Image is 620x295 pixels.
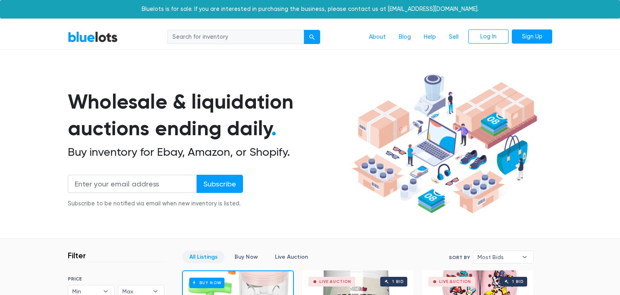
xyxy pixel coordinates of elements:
[228,251,265,263] a: Buy Now
[512,29,552,44] a: Sign Up
[182,251,224,263] a: All Listings
[68,145,349,159] h2: Buy inventory for Ebay, Amazon, or Shopify.
[167,30,304,44] input: Search for inventory
[449,254,470,261] label: Sort By
[197,175,243,193] input: Subscribe
[516,251,533,263] b: ▾
[392,280,403,284] div: 1 bid
[268,251,315,263] a: Live Auction
[68,199,243,208] div: Subscribe to be notified via email when new inventory is listed.
[349,71,540,218] img: hero-ee84e7d0318cb26816c560f6b4441b76977f77a177738b4e94f68c95b2b83dbb.png
[442,29,465,45] a: Sell
[439,280,471,284] div: Live Auction
[271,116,276,140] span: .
[189,278,224,288] h6: Buy Now
[362,29,392,45] a: About
[392,29,417,45] a: Blog
[417,29,442,45] a: Help
[68,175,197,193] input: Enter your email address
[68,276,164,282] h6: PRICE
[478,251,518,263] span: Most Bids
[512,280,523,284] div: 1 bid
[319,280,351,284] div: Live Auction
[68,88,349,142] h1: Wholesale & liquidation auctions ending daily
[68,31,118,43] a: BlueLots
[468,29,509,44] a: Log In
[68,251,86,260] h3: Filter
